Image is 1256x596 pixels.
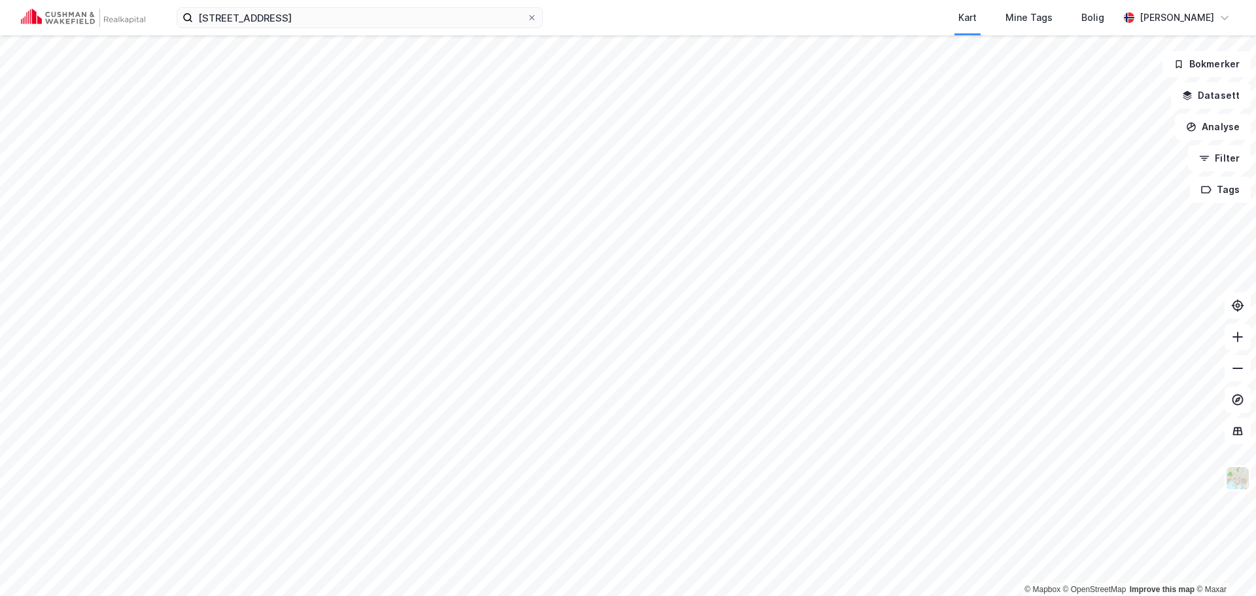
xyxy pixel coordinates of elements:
input: Søk på adresse, matrikkel, gårdeiere, leietakere eller personer [193,8,527,27]
a: Mapbox [1024,585,1060,594]
iframe: Chat Widget [1191,533,1256,596]
img: Z [1225,466,1250,491]
button: Tags [1190,177,1251,203]
div: Bolig [1081,10,1104,26]
a: Improve this map [1130,585,1195,594]
a: OpenStreetMap [1063,585,1126,594]
div: Kart [958,10,977,26]
img: cushman-wakefield-realkapital-logo.202ea83816669bd177139c58696a8fa1.svg [21,9,145,27]
button: Bokmerker [1162,51,1251,77]
button: Analyse [1175,114,1251,140]
button: Datasett [1171,82,1251,109]
div: [PERSON_NAME] [1140,10,1214,26]
div: Kontrollprogram for chat [1191,533,1256,596]
div: Mine Tags [1005,10,1053,26]
button: Filter [1188,145,1251,171]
